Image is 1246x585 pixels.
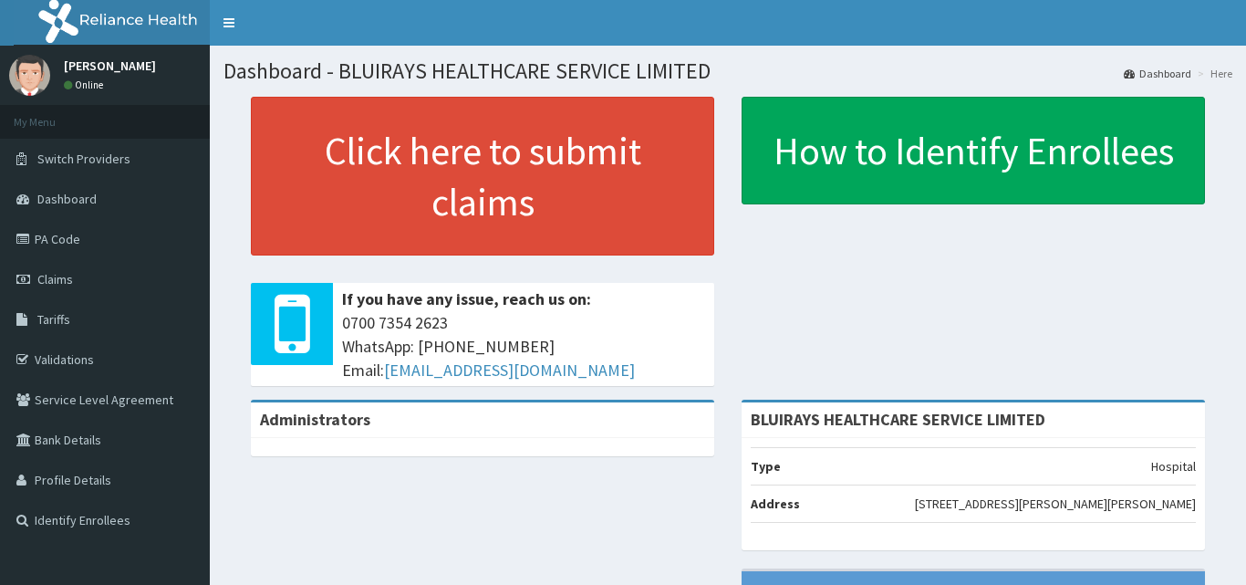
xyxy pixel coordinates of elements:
b: If you have any issue, reach us on: [342,288,591,309]
li: Here [1193,66,1232,81]
a: Online [64,78,108,91]
span: Claims [37,271,73,287]
b: Type [751,458,781,475]
p: [STREET_ADDRESS][PERSON_NAME][PERSON_NAME] [915,495,1196,513]
span: 0700 7354 2623 WhatsApp: [PHONE_NUMBER] Email: [342,311,705,381]
strong: BLUIRAYS HEALTHCARE SERVICE LIMITED [751,409,1045,430]
a: How to Identify Enrollees [742,97,1205,204]
img: User Image [9,55,50,96]
span: Dashboard [37,191,97,207]
b: Address [751,496,800,512]
a: Dashboard [1124,66,1191,81]
span: Tariffs [37,311,70,328]
b: Administrators [260,409,370,430]
h1: Dashboard - BLUIRAYS HEALTHCARE SERVICE LIMITED [223,59,1232,83]
p: Hospital [1151,457,1196,475]
p: [PERSON_NAME] [64,59,156,72]
span: Switch Providers [37,151,130,167]
a: Click here to submit claims [251,97,714,256]
a: [EMAIL_ADDRESS][DOMAIN_NAME] [384,360,635,381]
